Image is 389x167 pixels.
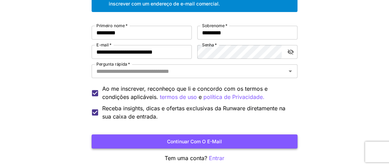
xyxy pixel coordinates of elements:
[202,42,214,47] font: Senha
[102,105,285,120] font: Receba insights, dicas e ofertas exclusivas da Runware diretamente na sua caixa de entrada.
[102,85,268,100] font: Ao me inscrever, reconheço que li e concordo com os termos e condições aplicáveis.
[165,155,207,162] font: Tem uma conta?
[284,46,297,58] button: alternar visibilidade da senha
[96,42,109,47] font: E-mail
[203,93,264,100] font: política de Privacidade.
[92,134,297,148] button: Continuar com o e-mail
[209,155,224,162] font: Entrar
[160,93,197,101] button: Ao me inscrever, reconheço que li e concordo com os termos e condições aplicáveis. e política de ...
[96,62,127,67] font: Pergunta rápida
[96,23,125,28] font: Primeiro nome
[209,154,224,163] button: Entrar
[167,138,222,144] font: Continuar com o e-mail
[160,93,197,100] font: termos de uso
[203,93,264,101] button: Ao me inscrever, reconheço que li e concordo com os termos e condições aplicáveis. termos de uso e
[199,93,202,100] font: e
[285,66,295,76] button: Open
[202,23,224,28] font: Sobrenome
